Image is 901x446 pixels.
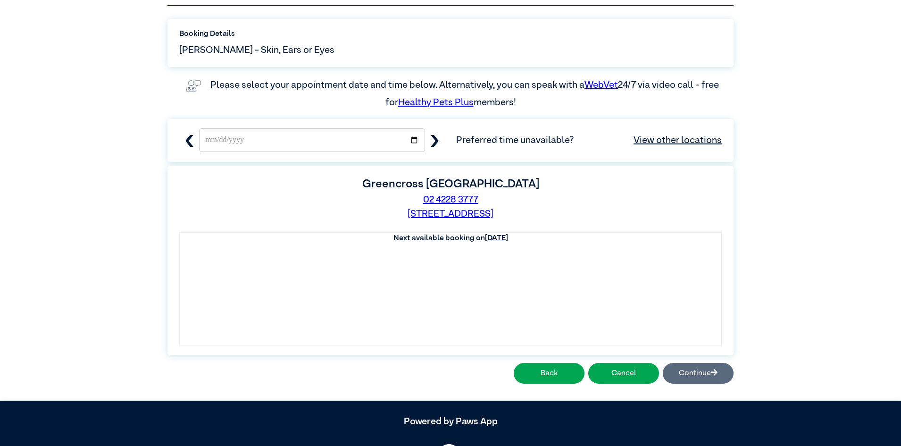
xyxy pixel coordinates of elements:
a: Healthy Pets Plus [398,98,474,107]
h5: Powered by Paws App [167,416,734,427]
label: Booking Details [179,28,722,40]
span: [PERSON_NAME] - Skin, Ears or Eyes [179,43,334,57]
a: 02 4228 3777 [423,195,478,204]
a: View other locations [634,133,722,147]
th: Next available booking on [180,233,721,244]
label: Please select your appointment date and time below. Alternatively, you can speak with a 24/7 via ... [210,80,721,107]
a: WebVet [584,80,618,90]
label: Greencross [GEOGRAPHIC_DATA] [362,178,539,190]
span: Preferred time unavailable? [456,133,722,147]
a: [STREET_ADDRESS] [408,209,493,219]
img: vet [182,76,205,95]
button: Cancel [588,363,659,384]
u: [DATE] [485,235,508,242]
button: Back [514,363,584,384]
